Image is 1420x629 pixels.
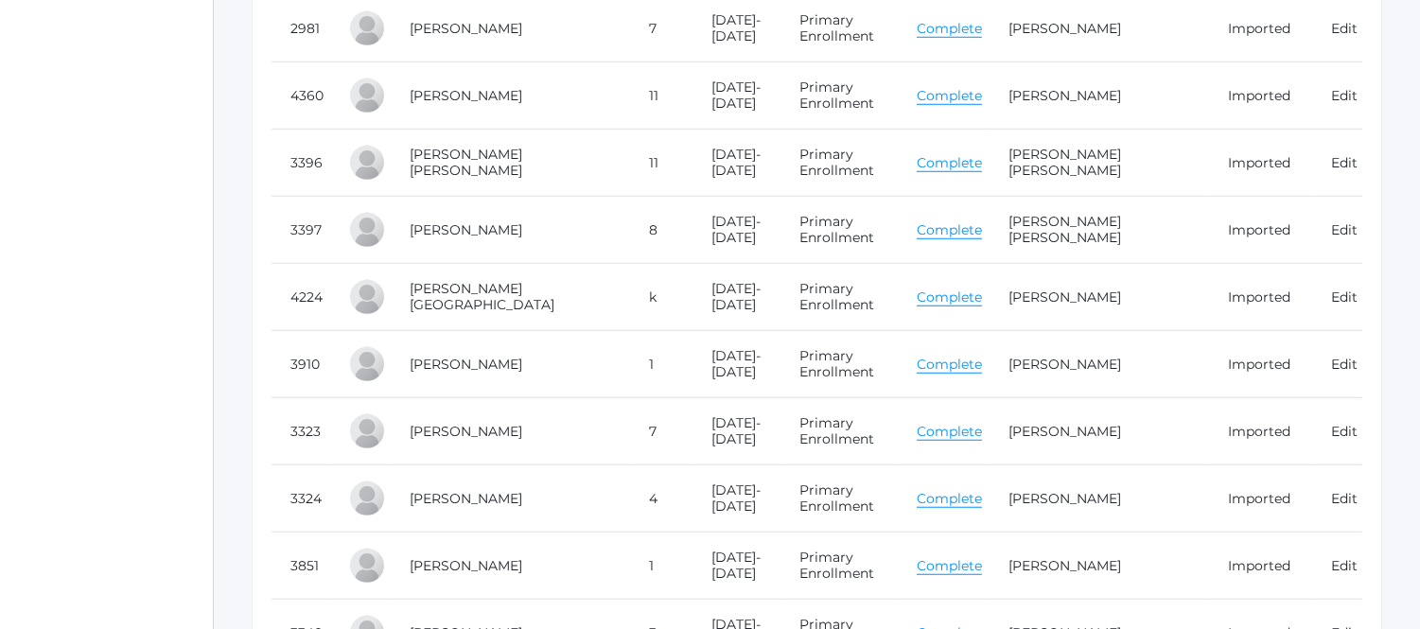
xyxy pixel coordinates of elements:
a: Complete [917,356,982,374]
a: [PERSON_NAME] [1008,557,1121,574]
td: 3396 [272,130,329,197]
td: Imported [1209,130,1312,197]
td: 7 [630,398,692,465]
td: Primary Enrollment [780,197,898,264]
a: Complete [917,221,982,239]
td: Primary Enrollment [780,533,898,600]
div: Allie Grace Gregory [348,144,386,182]
a: Edit [1331,557,1358,574]
a: Edit [1331,87,1358,104]
a: [PERSON_NAME] [1008,20,1121,37]
td: [DATE]-[DATE] [692,398,780,465]
td: Primary Enrollment [780,398,898,465]
td: [DATE]-[DATE] [692,62,780,130]
td: Primary Enrollment [780,264,898,331]
td: 11 [630,130,692,197]
td: 3323 [272,398,329,465]
a: Complete [917,20,982,38]
a: Complete [917,423,982,441]
a: [PERSON_NAME] [1008,288,1121,306]
a: [PERSON_NAME][GEOGRAPHIC_DATA] [410,280,554,313]
a: [PERSON_NAME] [1008,356,1121,373]
td: 3851 [272,533,329,600]
td: [DATE]-[DATE] [692,331,780,398]
a: [PERSON_NAME] [410,221,522,238]
div: Carsten Grayson [348,77,386,114]
a: Complete [917,288,982,306]
a: Complete [917,557,982,575]
a: Edit [1331,221,1358,238]
td: k [630,264,692,331]
td: [DATE]-[DATE] [692,533,780,600]
div: Shiloh Griffith [348,345,386,383]
a: Complete [917,154,982,172]
a: Edit [1331,490,1358,507]
td: [DATE]-[DATE] [692,264,780,331]
td: 4 [630,465,692,533]
td: 8 [630,197,692,264]
a: Complete [917,87,982,105]
a: [PERSON_NAME] [410,423,522,440]
td: Imported [1209,264,1312,331]
td: 3910 [272,331,329,398]
a: [PERSON_NAME] [410,20,522,37]
td: 4224 [272,264,329,331]
td: 1 [630,533,692,600]
td: Primary Enrollment [780,62,898,130]
div: John Gregory [348,211,386,249]
td: [DATE]-[DATE] [692,130,780,197]
a: [PERSON_NAME] [410,557,522,574]
div: John Hathorn [348,412,386,450]
a: [PERSON_NAME] [PERSON_NAME] [1008,213,1121,246]
a: [PERSON_NAME] [410,356,522,373]
div: Stella Hathorn [348,480,386,517]
div: Eden Griffith [348,278,386,316]
td: 3397 [272,197,329,264]
a: Complete [917,490,982,508]
a: [PERSON_NAME] [PERSON_NAME] [410,146,522,179]
td: 4360 [272,62,329,130]
a: Edit [1331,288,1358,306]
td: Imported [1209,331,1312,398]
a: [PERSON_NAME] [1008,87,1121,104]
a: Edit [1331,20,1358,37]
a: Edit [1331,423,1358,440]
a: [PERSON_NAME] [410,490,522,507]
td: Primary Enrollment [780,130,898,197]
a: [PERSON_NAME] [410,87,522,104]
td: Primary Enrollment [780,465,898,533]
a: Edit [1331,356,1358,373]
div: Jude Granger [348,9,386,47]
td: 1 [630,331,692,398]
td: Imported [1209,197,1312,264]
td: Imported [1209,533,1312,600]
td: 11 [630,62,692,130]
td: [DATE]-[DATE] [692,465,780,533]
td: [DATE]-[DATE] [692,197,780,264]
a: [PERSON_NAME] [1008,490,1121,507]
td: Imported [1209,398,1312,465]
a: Edit [1331,154,1358,171]
td: Primary Enrollment [780,331,898,398]
td: Imported [1209,465,1312,533]
td: 3324 [272,465,329,533]
a: [PERSON_NAME] [1008,423,1121,440]
td: Imported [1209,62,1312,130]
div: Ethan Hislope [348,547,386,585]
a: [PERSON_NAME] [PERSON_NAME] [1008,146,1121,179]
